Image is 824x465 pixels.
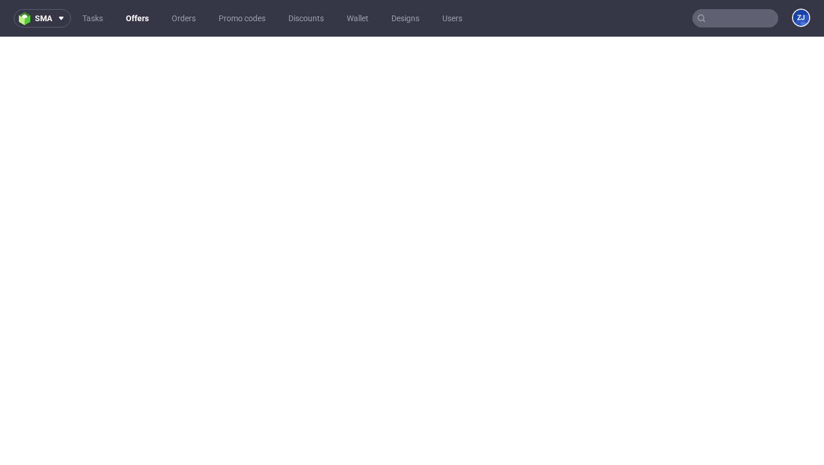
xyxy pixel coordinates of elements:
[212,9,272,27] a: Promo codes
[282,9,331,27] a: Discounts
[119,9,156,27] a: Offers
[793,10,809,26] figcaption: ZJ
[19,12,35,25] img: logo
[35,14,52,22] span: sma
[14,9,71,27] button: sma
[435,9,469,27] a: Users
[76,9,110,27] a: Tasks
[385,9,426,27] a: Designs
[165,9,203,27] a: Orders
[340,9,375,27] a: Wallet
